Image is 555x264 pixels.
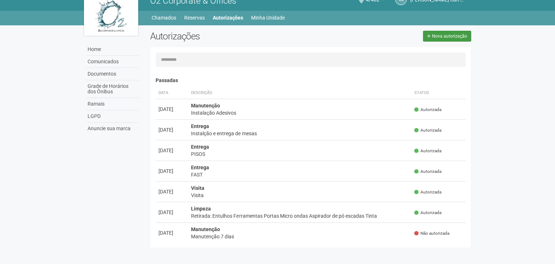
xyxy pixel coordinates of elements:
span: Autorizada [414,107,441,113]
strong: Manutenção [191,226,220,232]
strong: Manutenção [191,103,220,108]
a: Autorizações [213,13,243,23]
th: Descrição [188,87,411,99]
a: Anuncie sua marca [86,123,139,135]
span: Autorizada [414,127,441,133]
div: [DATE] [158,188,185,195]
strong: Entrega [191,165,209,170]
div: [DATE] [158,147,185,154]
span: Autorizada [414,189,441,195]
a: Ramais [86,98,139,110]
a: LGPD [86,110,139,123]
h2: Autorizações [150,31,305,42]
div: Instalação Adesivos [191,109,408,116]
a: Comunicados [86,56,139,68]
div: FAST [191,171,408,178]
th: Status [411,87,466,99]
span: Autorizada [414,169,441,175]
div: [DATE] [158,126,185,133]
div: Retirada: Entulhos Ferramentas Portas Micro ondas Aspirador de pó escadas Tinta [191,212,408,220]
strong: Entrega [191,123,209,129]
a: Home [86,43,139,56]
span: Autorizada [414,148,441,154]
span: Autorizada [414,210,441,216]
div: Manutenção 7 dias [191,233,408,240]
div: Visita [191,192,408,199]
span: Nova autorização [432,34,467,39]
a: Reservas [184,13,205,23]
strong: Entrega [191,144,209,150]
a: Grade de Horários dos Ônibus [86,80,139,98]
a: Minha Unidade [251,13,285,23]
span: Não autorizada [414,230,449,237]
h4: Passadas [156,78,466,83]
a: Nova autorização [423,31,471,42]
th: Data [156,87,188,99]
div: [DATE] [158,209,185,216]
div: [DATE] [158,229,185,237]
a: Documentos [86,68,139,80]
strong: Limpeza [191,206,211,212]
div: [DATE] [158,167,185,175]
div: [DATE] [158,106,185,113]
div: Instalção e entrega de mesas [191,130,408,137]
strong: Visita [191,185,204,191]
div: PISOS [191,150,408,158]
a: Chamados [152,13,176,23]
